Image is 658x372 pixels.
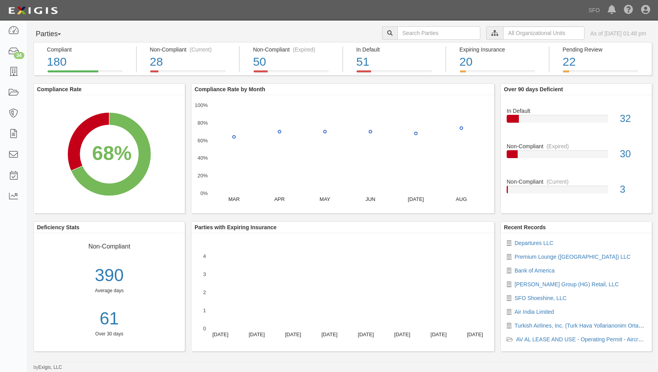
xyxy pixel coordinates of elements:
[562,46,645,53] div: Pending Review
[40,239,179,251] div: Non-Compliant
[203,326,206,331] text: 0
[203,289,206,295] text: 2
[197,173,208,179] text: 20%
[504,224,546,230] b: Recent Records
[195,224,277,230] b: Parties with Expiring Insurance
[253,46,336,53] div: Non-Compliant (Expired)
[203,271,206,277] text: 3
[408,196,424,202] text: [DATE]
[515,240,553,246] a: Departures LLC
[195,86,265,92] b: Compliance Rate by Month
[515,309,554,315] a: Air India Limited
[515,281,619,287] a: [PERSON_NAME] Group (HG) Retail, LLC
[456,196,467,202] text: AUG
[322,331,338,337] text: [DATE]
[394,331,410,337] text: [DATE]
[47,53,130,70] div: 180
[200,190,208,196] text: 0%
[33,364,62,371] small: by
[191,233,494,351] svg: A chart.
[507,178,646,201] a: Non-Compliant(Current)3
[501,101,652,115] div: In Default
[397,26,480,40] input: Search Parties
[624,6,633,15] i: Help Center - Complianz
[203,253,206,259] text: 4
[501,142,652,150] div: Non-Compliant
[92,140,132,168] div: 68%
[507,142,646,178] a: Non-Compliant(Expired)30
[197,120,208,126] text: 80%
[430,331,447,337] text: [DATE]
[6,4,60,18] img: logo-5460c22ac91f19d4615b14bd174203de0afe785f0fc80cf4dbbc73dc1793850b.png
[343,70,446,77] a: In Default51
[150,53,233,70] div: 28
[240,70,342,77] a: Non-Compliant(Expired)50
[356,53,439,70] div: 51
[39,365,62,370] a: Exigis, LLC
[249,331,265,337] text: [DATE]
[37,224,79,230] b: Deficiency Stats
[562,53,645,70] div: 22
[614,112,652,126] div: 32
[501,178,652,186] div: Non-Compliant
[47,46,130,53] div: Compliant
[191,95,494,213] svg: A chart.
[320,196,331,202] text: MAY
[550,70,652,77] a: Pending Review22
[446,70,549,77] a: Expiring Insurance20
[515,267,555,274] a: Bank of America
[546,178,568,186] div: (Current)
[203,308,206,313] text: 1
[34,263,185,288] div: 390
[515,295,566,301] a: SFO Shoeshine, LLC
[189,46,211,53] div: (Current)
[459,53,543,70] div: 20
[356,46,439,53] div: In Default
[195,102,208,108] text: 100%
[546,142,569,150] div: (Expired)
[253,53,336,70] div: 50
[459,46,543,53] div: Expiring Insurance
[228,196,240,202] text: MAR
[285,331,301,337] text: [DATE]
[503,26,584,40] input: All Organizational Units
[584,2,604,18] a: SFO
[34,95,185,213] svg: A chart.
[212,331,228,337] text: [DATE]
[515,322,650,329] a: Turkish Airlines, Inc. (Turk Hava Yollarianonim Ortakligi)
[590,29,646,37] div: As of [DATE] 01:48 pm
[34,331,185,337] div: Over 30 days
[197,137,208,143] text: 60%
[33,26,92,42] button: Parties
[197,155,208,161] text: 40%
[504,86,563,92] b: Over 90 days Deficient
[358,331,374,337] text: [DATE]
[37,86,82,92] b: Compliance Rate
[515,254,630,260] a: Premium Lounge ([GEOGRAPHIC_DATA]) LLC
[150,46,233,53] div: Non-Compliant (Current)
[34,287,185,294] div: Average days
[366,196,375,202] text: JUN
[467,331,483,337] text: [DATE]
[274,196,285,202] text: APR
[33,70,136,77] a: Compliant180
[34,306,185,331] a: 61
[614,147,652,161] div: 30
[293,46,315,53] div: (Expired)
[14,52,24,59] div: 34
[507,101,646,142] a: In Default32
[614,182,652,197] div: 3
[137,70,239,77] a: Non-Compliant(Current)28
